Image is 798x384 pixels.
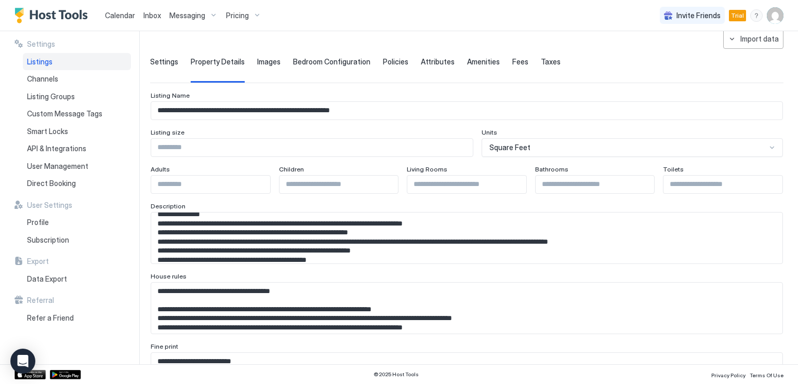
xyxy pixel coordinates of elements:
[23,214,131,231] a: Profile
[23,309,131,327] a: Refer a Friend
[27,296,54,305] span: Referral
[293,57,370,67] span: Bedroom Configuration
[15,8,92,23] a: Host Tools Logo
[27,74,58,84] span: Channels
[23,231,131,249] a: Subscription
[407,165,447,173] span: Living Rooms
[151,139,473,156] input: Input Field
[27,218,49,227] span: Profile
[23,88,131,105] a: Listing Groups
[151,176,270,193] input: Input Field
[10,349,35,374] div: Open Intercom Messenger
[711,369,746,380] a: Privacy Policy
[27,92,75,101] span: Listing Groups
[467,57,500,67] span: Amenities
[143,11,161,20] span: Inbox
[27,109,102,118] span: Custom Message Tags
[27,39,55,49] span: Settings
[105,11,135,20] span: Calendar
[280,176,398,193] input: Input Field
[257,57,281,67] span: Images
[23,175,131,192] a: Direct Booking
[23,70,131,88] a: Channels
[191,57,245,67] span: Property Details
[27,257,49,266] span: Export
[151,165,170,173] span: Adults
[151,283,775,334] textarea: Input Field
[27,313,74,323] span: Refer a Friend
[535,165,568,173] span: Bathrooms
[151,213,775,263] textarea: Input Field
[27,144,86,153] span: API & Integrations
[151,102,782,120] input: Input Field
[105,10,135,21] a: Calendar
[15,370,46,379] a: App Store
[27,127,68,136] span: Smart Locks
[150,57,178,67] span: Settings
[23,270,131,288] a: Data Export
[143,10,161,21] a: Inbox
[23,105,131,123] a: Custom Message Tags
[151,342,178,350] span: Fine print
[151,91,190,99] span: Listing Name
[23,123,131,140] a: Smart Locks
[740,33,779,44] div: Import data
[279,165,304,173] span: Children
[151,202,185,210] span: Description
[750,372,783,378] span: Terms Of Use
[767,7,783,24] div: User profile
[27,179,76,188] span: Direct Booking
[723,29,783,49] button: Import data
[711,372,746,378] span: Privacy Policy
[421,57,455,67] span: Attributes
[663,165,684,173] span: Toilets
[750,9,763,22] div: menu
[27,57,52,67] span: Listings
[151,272,187,280] span: House rules
[151,128,184,136] span: Listing size
[482,128,497,136] span: Units
[27,235,69,245] span: Subscription
[407,176,526,193] input: Input Field
[374,371,419,378] span: © 2025 Host Tools
[169,11,205,20] span: Messaging
[27,162,88,171] span: User Management
[731,11,744,20] span: Trial
[512,57,528,67] span: Fees
[663,176,782,193] input: Input Field
[226,11,249,20] span: Pricing
[23,157,131,175] a: User Management
[536,176,655,193] input: Input Field
[27,274,67,284] span: Data Export
[383,57,408,67] span: Policies
[676,11,721,20] span: Invite Friends
[50,370,81,379] a: Google Play Store
[750,369,783,380] a: Terms Of Use
[23,140,131,157] a: API & Integrations
[27,201,72,210] span: User Settings
[541,57,561,67] span: Taxes
[489,143,530,152] span: Square Feet
[23,53,131,71] a: Listings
